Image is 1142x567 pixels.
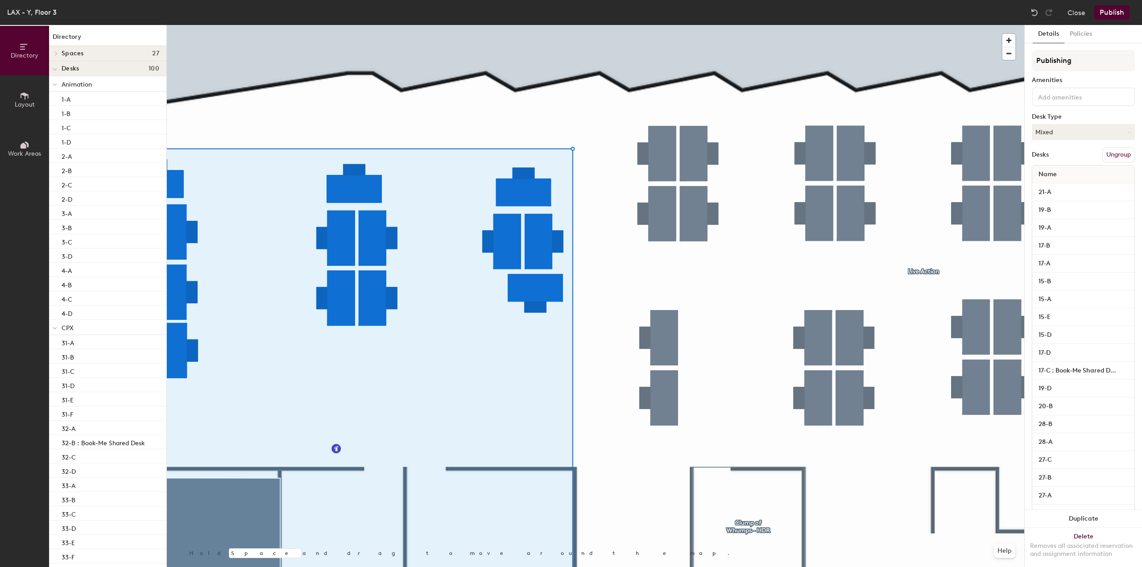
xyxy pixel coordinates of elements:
[1102,147,1135,162] button: Ungroup
[62,265,72,275] p: 4-A
[62,365,74,376] p: 31-C
[1094,5,1130,20] button: Publish
[62,236,72,246] p: 3-C
[1034,257,1133,270] input: Unnamed desk
[62,93,70,103] p: 1-A
[62,408,73,418] p: 31-F
[1034,275,1133,288] input: Unnamed desk
[1034,240,1133,252] input: Unnamed desk
[1034,364,1133,377] input: Unnamed desk
[994,544,1015,558] button: Help
[1068,5,1085,20] button: Close
[62,337,74,347] p: 31-A
[62,324,74,332] span: CPX
[62,122,71,132] p: 1-C
[1034,400,1133,413] input: Unnamed desk
[1034,489,1133,502] input: Unnamed desk
[62,179,72,189] p: 2-C
[62,193,72,203] p: 2-D
[62,380,74,390] p: 31-D
[8,150,41,157] span: Work Areas
[1034,507,1133,520] input: Unnamed desk
[62,451,76,461] p: 32-C
[1034,186,1133,199] input: Unnamed desk
[62,136,71,146] p: 1-D
[1032,151,1049,158] div: Desks
[62,508,76,518] p: 33-C
[1034,454,1133,466] input: Unnamed desk
[62,65,79,72] span: Desks
[62,81,92,88] span: Animation
[15,101,35,108] span: Layout
[1025,510,1142,528] button: Duplicate
[152,50,159,57] span: 27
[62,150,72,161] p: 2-A
[62,165,72,175] p: 2-B
[149,65,159,72] span: 100
[1034,293,1133,306] input: Unnamed desk
[1030,542,1137,558] div: Removes all associated reservation and assignment information
[1030,8,1039,17] img: Undo
[62,293,72,303] p: 4-C
[1034,204,1133,216] input: Unnamed desk
[62,437,145,447] p: 32-B : Book-Me Shared Desk
[1044,8,1053,17] img: Redo
[1034,347,1133,359] input: Unnamed desk
[1032,124,1135,140] button: Mixed
[1025,528,1142,567] button: DeleteRemoves all associated reservation and assignment information
[1034,382,1133,395] input: Unnamed desk
[7,7,57,18] div: LAX - Y, Floor 3
[62,279,72,289] p: 4-B
[49,32,166,46] h1: Directory
[1034,311,1133,323] input: Unnamed desk
[62,522,76,533] p: 33-D
[62,307,72,318] p: 4-D
[62,537,75,547] p: 33-E
[1064,25,1097,43] button: Policies
[62,551,74,561] p: 33-F
[62,480,75,490] p: 33-A
[1034,472,1133,484] input: Unnamed desk
[62,422,75,433] p: 32-A
[62,207,72,218] p: 3-A
[1033,25,1064,43] button: Details
[1034,418,1133,430] input: Unnamed desk
[62,465,76,476] p: 32-D
[1034,329,1133,341] input: Unnamed desk
[1034,222,1133,234] input: Unnamed desk
[62,50,84,57] span: Spaces
[1032,77,1135,84] div: Amenities
[62,222,72,232] p: 3-B
[62,108,70,118] p: 1-B
[1034,436,1133,448] input: Unnamed desk
[1034,166,1061,182] span: Name
[62,394,74,404] p: 31-E
[62,250,72,261] p: 3-D
[1036,91,1117,102] input: Add amenities
[62,351,74,361] p: 31-B
[11,52,38,59] span: Directory
[1032,113,1135,120] div: Desk Type
[62,494,75,504] p: 33-B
